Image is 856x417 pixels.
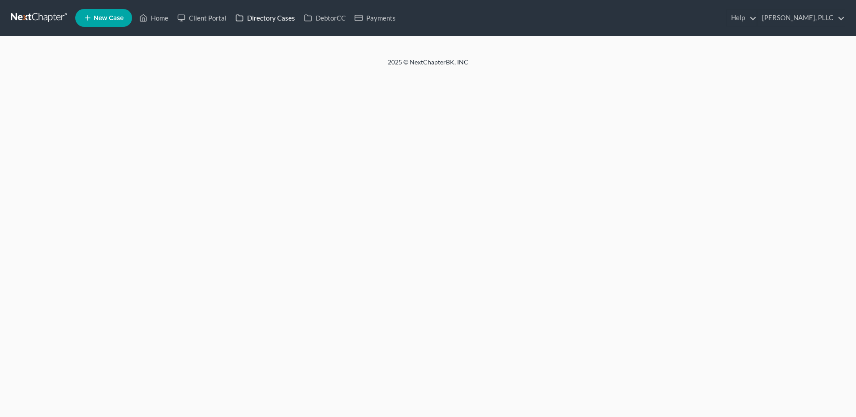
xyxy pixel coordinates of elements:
[173,10,231,26] a: Client Portal
[300,10,350,26] a: DebtorCC
[231,10,300,26] a: Directory Cases
[727,10,757,26] a: Help
[75,9,132,27] new-legal-case-button: New Case
[350,10,400,26] a: Payments
[135,10,173,26] a: Home
[173,58,683,74] div: 2025 © NextChapterBK, INC
[758,10,845,26] a: [PERSON_NAME], PLLC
